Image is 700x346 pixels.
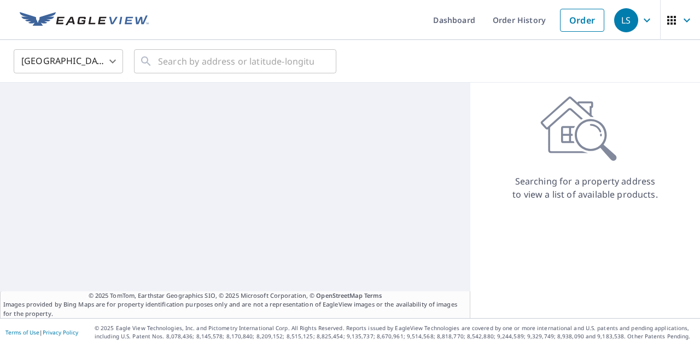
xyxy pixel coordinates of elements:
input: Search by address or latitude-longitude [158,46,314,77]
p: Searching for a property address to view a list of available products. [512,175,658,201]
img: EV Logo [20,12,149,28]
div: [GEOGRAPHIC_DATA] [14,46,123,77]
p: | [5,329,78,336]
a: Terms of Use [5,328,39,336]
a: Privacy Policy [43,328,78,336]
a: Order [560,9,604,32]
p: © 2025 Eagle View Technologies, Inc. and Pictometry International Corp. All Rights Reserved. Repo... [95,324,695,341]
div: LS [614,8,638,32]
a: Terms [364,291,382,299]
a: OpenStreetMap [316,291,362,299]
span: © 2025 TomTom, Earthstar Geographics SIO, © 2025 Microsoft Corporation, © [89,291,382,301]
